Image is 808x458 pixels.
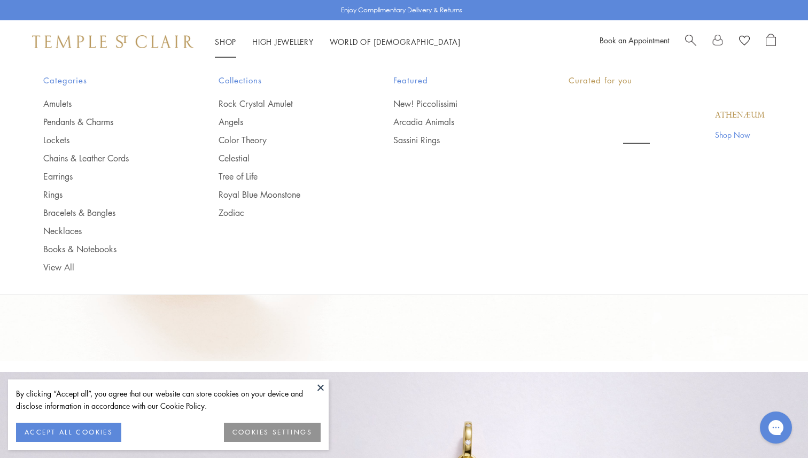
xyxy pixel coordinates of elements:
[766,34,776,50] a: Open Shopping Bag
[219,170,351,182] a: Tree of Life
[569,74,765,87] p: Curated for you
[600,35,669,45] a: Book an Appointment
[219,74,351,87] span: Collections
[43,243,176,255] a: Books & Notebooks
[215,35,461,49] nav: Main navigation
[341,5,462,15] p: Enjoy Complimentary Delivery & Returns
[219,116,351,128] a: Angels
[755,408,797,447] iframe: Gorgias live chat messenger
[43,170,176,182] a: Earrings
[393,116,526,128] a: Arcadia Animals
[43,134,176,146] a: Lockets
[715,110,765,121] a: Athenæum
[715,129,765,141] a: Shop Now
[739,34,750,50] a: View Wishlist
[219,207,351,219] a: Zodiac
[32,35,193,48] img: Temple St. Clair
[224,423,321,442] button: COOKIES SETTINGS
[393,98,526,110] a: New! Piccolissimi
[219,152,351,164] a: Celestial
[43,225,176,237] a: Necklaces
[393,74,526,87] span: Featured
[330,36,461,47] a: World of [DEMOGRAPHIC_DATA]World of [DEMOGRAPHIC_DATA]
[252,36,314,47] a: High JewelleryHigh Jewellery
[43,98,176,110] a: Amulets
[219,189,351,200] a: Royal Blue Moonstone
[43,152,176,164] a: Chains & Leather Cords
[219,134,351,146] a: Color Theory
[43,74,176,87] span: Categories
[16,387,321,412] div: By clicking “Accept all”, you agree that our website can store cookies on your device and disclos...
[43,207,176,219] a: Bracelets & Bangles
[215,36,236,47] a: ShopShop
[219,98,351,110] a: Rock Crystal Amulet
[685,34,696,50] a: Search
[43,189,176,200] a: Rings
[16,423,121,442] button: ACCEPT ALL COOKIES
[43,261,176,273] a: View All
[43,116,176,128] a: Pendants & Charms
[393,134,526,146] a: Sassini Rings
